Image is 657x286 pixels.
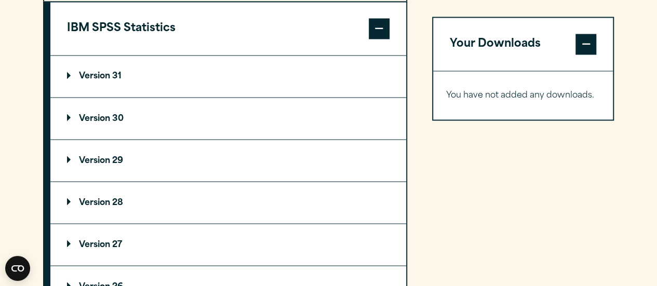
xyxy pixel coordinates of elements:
p: Version 30 [67,114,124,122]
p: Version 31 [67,72,122,80]
p: Version 27 [67,240,122,249]
p: You have not added any downloads. [446,88,600,103]
summary: Version 30 [50,98,406,139]
summary: Version 28 [50,182,406,223]
div: Your Downloads [433,71,613,119]
summary: Version 27 [50,224,406,265]
button: IBM SPSS Statistics [50,2,406,55]
p: Version 29 [67,156,123,165]
p: Version 28 [67,198,123,207]
summary: Version 29 [50,140,406,181]
summary: Version 31 [50,56,406,97]
button: Your Downloads [433,18,613,71]
button: Open CMP widget [5,256,30,281]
